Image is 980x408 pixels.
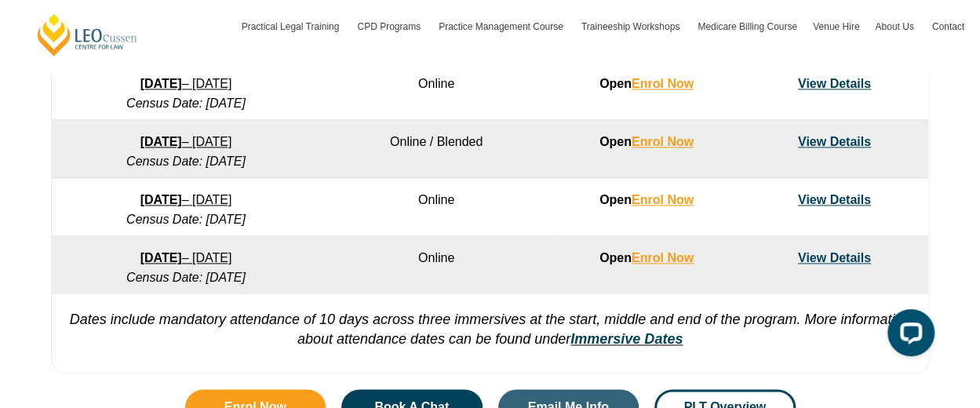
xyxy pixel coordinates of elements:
[320,236,552,294] td: Online
[574,4,690,49] a: Traineeship Workshops
[140,77,232,90] a: [DATE]– [DATE]
[140,193,232,206] a: [DATE]– [DATE]
[875,303,941,369] iframe: LiveChat chat widget
[599,193,694,206] strong: Open
[599,135,694,148] strong: Open
[126,271,246,284] em: Census Date: [DATE]
[140,251,232,264] a: [DATE]– [DATE]
[126,155,246,168] em: Census Date: [DATE]
[632,251,694,264] a: Enrol Now
[798,193,871,206] a: View Details
[867,4,924,49] a: About Us
[599,251,694,264] strong: Open
[320,178,552,236] td: Online
[599,77,694,90] strong: Open
[126,97,246,110] em: Census Date: [DATE]
[140,135,232,148] a: [DATE]– [DATE]
[234,4,350,49] a: Practical Legal Training
[690,4,805,49] a: Medicare Billing Course
[140,135,182,148] strong: [DATE]
[798,251,871,264] a: View Details
[798,77,871,90] a: View Details
[632,77,694,90] a: Enrol Now
[140,77,182,90] strong: [DATE]
[126,213,246,226] em: Census Date: [DATE]
[632,193,694,206] a: Enrol Now
[35,13,140,57] a: [PERSON_NAME] Centre for Law
[349,4,431,49] a: CPD Programs
[924,4,972,49] a: Contact
[570,331,683,347] a: Immersive Dates
[320,120,552,178] td: Online / Blended
[70,311,911,347] em: Dates include mandatory attendance of 10 days across three immersives at the start, middle and en...
[431,4,574,49] a: Practice Management Course
[320,62,552,120] td: Online
[140,193,182,206] strong: [DATE]
[805,4,867,49] a: Venue Hire
[798,135,871,148] a: View Details
[140,251,182,264] strong: [DATE]
[632,135,694,148] a: Enrol Now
